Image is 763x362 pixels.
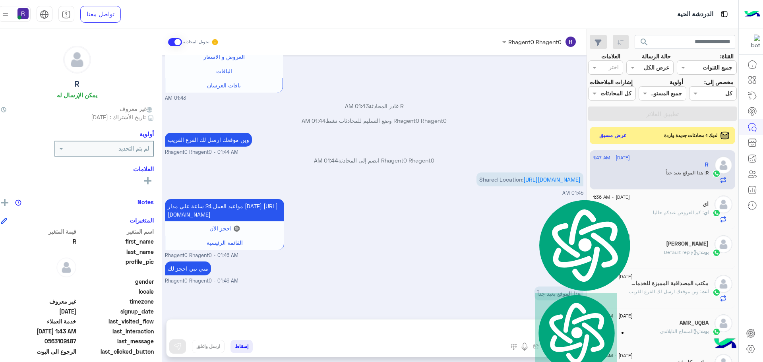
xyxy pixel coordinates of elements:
[203,53,245,60] span: العروض و الاسعار
[715,235,732,253] img: defaultAdmin.png
[57,91,97,99] h6: يمكن الإرسال له
[78,327,154,335] span: last_interaction
[670,78,683,86] label: أولوية
[230,340,253,353] button: إسقاط
[713,328,720,336] img: WhatsApp
[165,133,252,147] p: 15/9/2025, 1:44 AM
[520,342,529,352] img: send voice note
[314,157,338,164] span: 01:44 AM
[664,132,718,139] span: لديك 1 محادثات جديدة واردة
[635,35,654,52] button: search
[216,68,232,74] span: الباقات
[62,10,71,19] img: tab
[192,340,225,353] button: ارسل واغلق
[1,317,77,325] span: خدمة العملاء
[78,227,154,236] span: اسم المتغير
[78,257,154,276] span: profile_pic
[174,343,182,350] img: send message
[58,6,74,23] a: tab
[78,277,154,286] span: gender
[744,6,760,23] img: Logo
[78,317,154,325] span: last_visited_flow
[523,176,581,183] a: [URL][DOMAIN_NAME]
[629,288,701,294] span: وين موقعك ارسل لك الفرع القريب
[78,237,154,246] span: first_name
[78,287,154,296] span: locale
[78,248,154,256] span: last_name
[302,117,326,124] span: 01:44 AM
[588,106,737,121] button: تطبيق الفلاتر
[715,156,732,174] img: defaultAdmin.png
[719,9,729,19] img: tab
[534,287,583,300] p: 15/9/2025, 1:47 AM
[165,199,284,221] p: 15/9/2025, 1:46 AM
[703,201,709,207] h5: اي
[1,287,77,296] span: null
[653,209,704,215] span: كم العروض عندكم حاليا
[15,199,21,206] img: notes
[56,257,76,277] img: defaultAdmin.png
[75,79,79,89] h5: R
[704,78,734,86] label: مخصص إلى:
[701,249,709,255] span: بوت
[165,95,186,102] span: 01:43 AM
[1,297,77,306] span: غير معروف
[165,252,238,259] span: Rhagent0 Rhagent0 - 01:46 AM
[1,237,77,246] span: R
[209,225,240,232] span: 🔘 احجز الآن
[1,227,77,236] span: قيمة المتغير
[666,170,706,176] span: هذا الموقع بعيد جداً
[165,261,211,275] p: 15/9/2025, 1:46 AM
[593,154,630,161] span: [DATE] - 1:47 AM
[130,217,154,224] h6: المتغيرات
[609,63,620,73] div: اختر
[706,170,709,176] span: R
[78,337,154,345] span: last_message
[533,343,539,350] img: create order
[78,307,154,316] span: signup_date
[713,288,720,296] img: WhatsApp
[64,46,91,73] img: defaultAdmin.png
[705,161,709,168] h5: R
[207,82,241,89] span: باقات العرسان
[746,35,760,49] img: 322853014244696
[479,176,523,183] span: Shared Location:
[701,328,709,334] span: بوت
[78,347,154,356] span: last_clicked_button
[165,156,583,165] p: Rhagent0 Rhagent0 انضم إلى المحادثة
[0,10,10,19] img: profile
[1,327,77,335] span: 2025-09-14T22:43:04.407Z
[701,288,709,294] span: انت
[1,347,77,356] span: الرجوع الى البوت
[345,103,369,109] span: 01:43 AM
[715,275,732,293] img: defaultAdmin.png
[165,102,583,110] p: R غادر المحادثة
[40,10,49,19] img: tab
[680,319,709,326] h5: AMR_UQBA
[715,314,732,332] img: defaultAdmin.png
[589,78,633,86] label: إشارات الملاحظات
[476,172,583,186] p: 15/9/2025, 1:45 AM
[704,209,709,215] span: اي
[1,337,77,345] span: 0563102487
[639,37,649,47] span: search
[120,105,154,113] span: غير معروف
[183,39,209,45] small: تحويل المحادثة
[596,130,630,141] button: عرض مسبق
[17,8,29,19] img: userImage
[713,170,720,178] img: WhatsApp
[78,297,154,306] span: timezone
[642,52,671,60] label: حالة الرسالة
[137,198,154,205] h6: Notes
[562,190,583,196] span: 01:45 AM
[715,196,732,213] img: defaultAdmin.png
[593,194,630,201] span: [DATE] - 1:36 AM
[139,130,154,137] h6: أولوية
[207,239,243,246] span: القائمة الرئيسية
[1,199,8,206] img: add
[165,116,583,125] p: Rhagent0 Rhagent0 وضع التسليم للمحادثات نشط
[80,6,121,23] a: تواصل معنا
[713,249,720,257] img: WhatsApp
[601,52,620,60] label: العلامات
[660,328,701,334] span: : المساج التايلاندي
